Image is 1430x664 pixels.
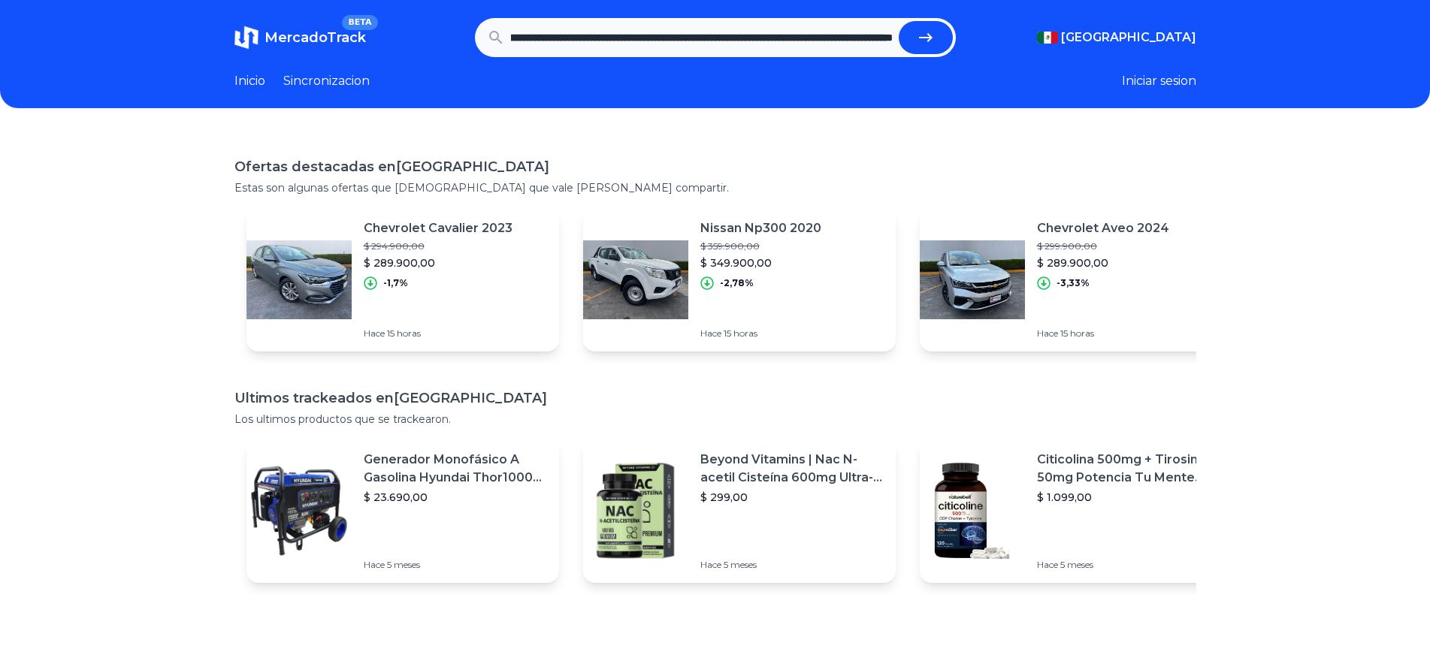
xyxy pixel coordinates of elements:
[700,240,821,252] p: $ 359.900,00
[1037,29,1196,47] button: [GEOGRAPHIC_DATA]
[1061,29,1196,47] span: [GEOGRAPHIC_DATA]
[234,26,258,50] img: MercadoTrack
[920,207,1232,352] a: Featured imageChevrolet Aveo 2024$ 299.900,00$ 289.900,00-3,33%Hace 15 horas
[234,388,1196,409] h1: Ultimos trackeados en [GEOGRAPHIC_DATA]
[383,277,408,289] p: -1,7%
[364,240,512,252] p: $ 294.900,00
[1057,277,1090,289] p: -3,33%
[246,458,352,563] img: Featured image
[234,72,265,90] a: Inicio
[364,219,512,237] p: Chevrolet Cavalier 2023
[265,29,366,46] span: MercadoTrack
[342,15,377,30] span: BETA
[364,327,512,340] p: Hace 15 horas
[920,458,1025,563] img: Featured image
[1037,451,1220,487] p: Citicolina 500mg + Tirosina 50mg Potencia Tu Mente (120caps) Sabor Sin Sabor
[234,26,366,50] a: MercadoTrackBETA
[1037,327,1169,340] p: Hace 15 horas
[234,156,1196,177] h1: Ofertas destacadas en [GEOGRAPHIC_DATA]
[920,227,1025,332] img: Featured image
[700,490,884,505] p: $ 299,00
[1037,240,1169,252] p: $ 299.900,00
[700,255,821,270] p: $ 349.900,00
[1037,219,1169,237] p: Chevrolet Aveo 2024
[700,327,821,340] p: Hace 15 horas
[1037,490,1220,505] p: $ 1.099,00
[583,207,896,352] a: Featured imageNissan Np300 2020$ 359.900,00$ 349.900,00-2,78%Hace 15 horas
[234,412,1196,427] p: Los ultimos productos que se trackearon.
[364,451,547,487] p: Generador Monofásico A Gasolina Hyundai Thor10000 P 11.5 Kw
[700,559,884,571] p: Hace 5 meses
[920,439,1232,583] a: Featured imageCiticolina 500mg + Tirosina 50mg Potencia Tu Mente (120caps) Sabor Sin Sabor$ 1.099...
[234,180,1196,195] p: Estas son algunas ofertas que [DEMOGRAPHIC_DATA] que vale [PERSON_NAME] compartir.
[1037,255,1169,270] p: $ 289.900,00
[364,490,547,505] p: $ 23.690,00
[246,439,559,583] a: Featured imageGenerador Monofásico A Gasolina Hyundai Thor10000 P 11.5 Kw$ 23.690,00Hace 5 meses
[700,219,821,237] p: Nissan Np300 2020
[720,277,754,289] p: -2,78%
[700,451,884,487] p: Beyond Vitamins | Nac N-acetil Cisteína 600mg Ultra-premium Con Inulina De Agave (prebiótico Natu...
[283,72,370,90] a: Sincronizacion
[246,227,352,332] img: Featured image
[1037,559,1220,571] p: Hace 5 meses
[246,207,559,352] a: Featured imageChevrolet Cavalier 2023$ 294.900,00$ 289.900,00-1,7%Hace 15 horas
[583,439,896,583] a: Featured imageBeyond Vitamins | Nac N-acetil Cisteína 600mg Ultra-premium Con Inulina De Agave (p...
[1122,72,1196,90] button: Iniciar sesion
[583,458,688,563] img: Featured image
[1037,32,1058,44] img: Mexico
[364,559,547,571] p: Hace 5 meses
[364,255,512,270] p: $ 289.900,00
[583,227,688,332] img: Featured image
